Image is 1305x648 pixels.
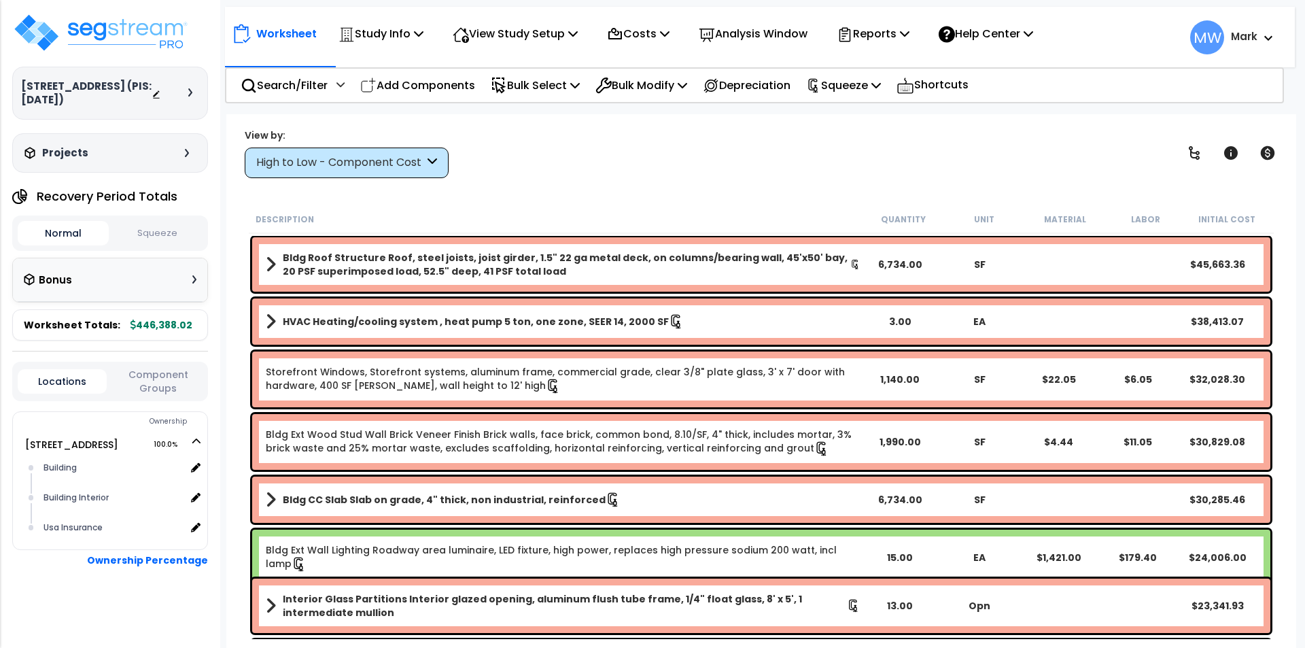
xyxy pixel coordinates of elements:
p: Shortcuts [897,75,969,95]
p: Worksheet [256,24,317,43]
h3: Projects [42,146,88,160]
div: 1,990.00 [860,435,940,449]
div: SF [940,493,1020,507]
b: Ownership Percentage [87,553,208,567]
p: Reports [837,24,909,43]
p: Add Components [360,76,475,95]
div: $45,663.36 [1178,258,1257,271]
button: Squeeze [112,222,203,245]
p: Costs [607,24,669,43]
div: EA [940,315,1020,328]
b: Mark [1231,29,1257,44]
div: 6,734.00 [860,258,940,271]
small: Unit [974,214,994,225]
div: Building [40,460,186,476]
h4: Recovery Period Totals [37,190,177,203]
div: Building Interior [40,490,186,506]
a: [STREET_ADDRESS] 100.0% [25,438,118,451]
div: 6,734.00 [860,493,940,507]
small: Quantity [881,214,926,225]
div: $30,829.08 [1178,435,1257,449]
div: 15.00 [860,551,940,564]
div: $22.05 [1019,373,1098,386]
div: $32,028.30 [1178,373,1257,386]
span: Worksheet Totals: [24,318,120,332]
div: SF [940,258,1020,271]
div: $23,341.93 [1178,599,1257,613]
div: SF [940,435,1020,449]
b: Bldg CC Slab Slab on grade, 4" thick, non industrial, reinforced [283,493,606,507]
div: Opn [940,599,1020,613]
div: View by: [245,129,449,142]
div: Depreciation [695,69,798,101]
div: 13.00 [860,599,940,613]
button: Component Groups [114,367,203,396]
div: $179.40 [1098,551,1178,564]
a: Assembly Title [266,592,860,619]
p: Help Center [939,24,1033,43]
b: Bldg Roof Structure Roof, steel joists, joist girder, 1.5" 22 ga metal deck, on columns/bearing w... [283,251,850,278]
div: SF [940,373,1020,386]
small: Description [256,214,314,225]
span: 100.0% [154,437,190,453]
div: $11.05 [1098,435,1178,449]
div: $1,421.00 [1019,551,1098,564]
div: $4.44 [1019,435,1098,449]
a: Individual Item [266,365,860,394]
span: MW [1190,20,1224,54]
p: Search/Filter [241,76,328,95]
b: 446,388.02 [130,318,192,332]
h3: [STREET_ADDRESS] (PIS: [DATE]) [21,80,152,107]
b: Interior Glass Partitions Interior glazed opening, aluminum flush tube frame, 1/4" float glass, 8... [283,592,847,619]
small: Initial Cost [1198,214,1255,225]
p: Depreciation [703,76,790,95]
div: $30,285.46 [1178,493,1257,507]
b: HVAC Heating/cooling system , heat pump 5 ton, one zone, SEER 14, 2000 SF [283,315,669,328]
small: Material [1044,214,1086,225]
div: High to Low - Component Cost [256,155,424,171]
div: EA [940,551,1020,564]
div: $6.05 [1098,373,1178,386]
small: Labor [1131,214,1160,225]
div: $24,006.00 [1178,551,1257,564]
p: View Study Setup [453,24,578,43]
div: Shortcuts [889,69,976,102]
a: Individual Item [266,428,860,456]
p: Squeeze [806,76,881,95]
p: Bulk Select [491,76,580,95]
div: 3.00 [860,315,940,328]
div: Usa Insurance [40,519,186,536]
button: Locations [18,369,107,394]
div: $38,413.07 [1178,315,1257,328]
p: Analysis Window [699,24,807,43]
p: Bulk Modify [595,76,687,95]
button: Normal [18,221,109,245]
img: logo_pro_r.png [12,12,189,53]
div: 1,140.00 [860,373,940,386]
a: Individual Item [266,543,860,572]
p: Study Info [338,24,423,43]
a: Assembly Title [266,251,860,278]
div: Ownership [40,413,207,430]
a: Assembly Title [266,312,860,331]
a: Assembly Title [266,490,860,509]
h3: Bonus [39,275,72,286]
div: Add Components [353,69,483,101]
